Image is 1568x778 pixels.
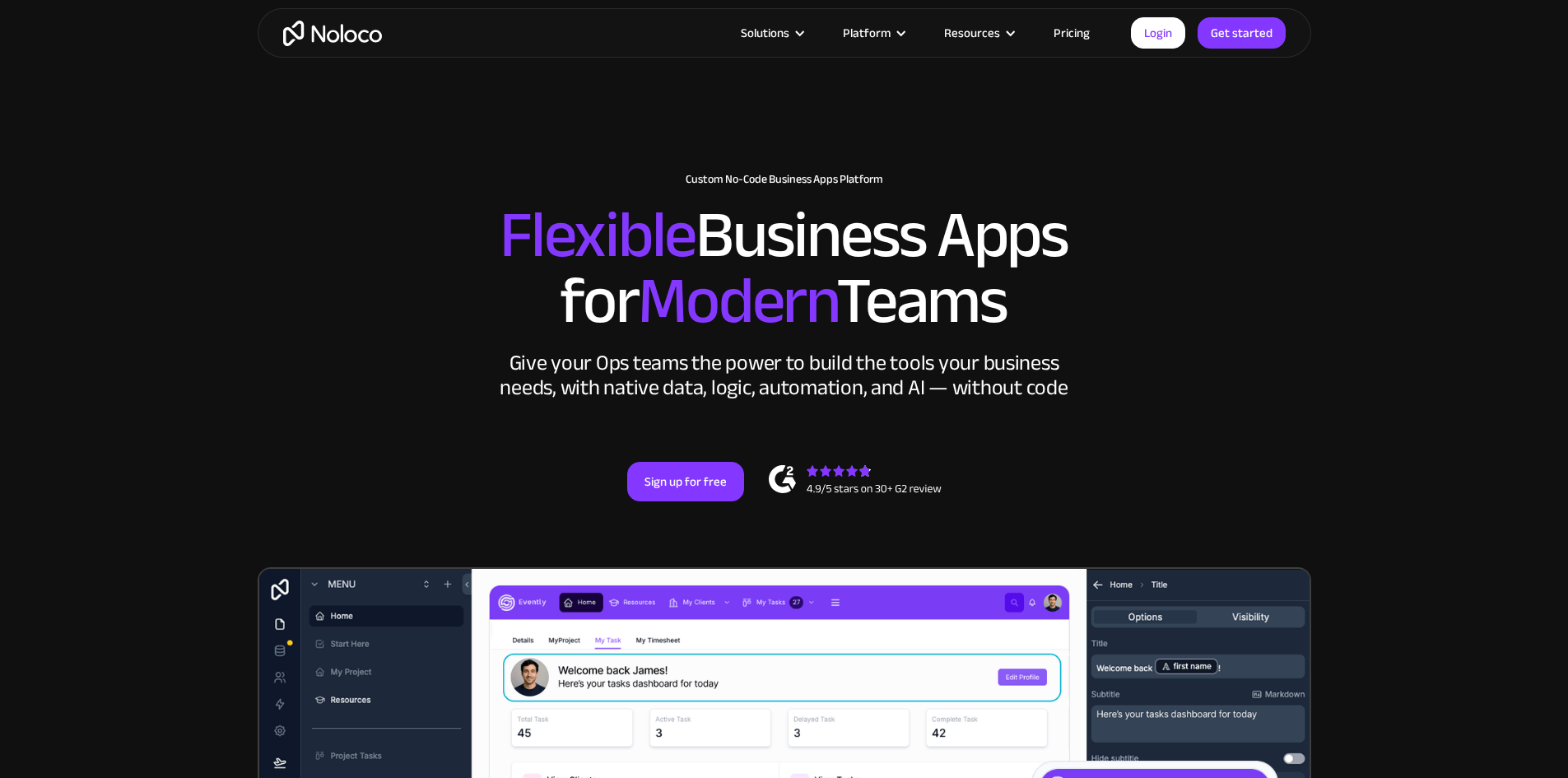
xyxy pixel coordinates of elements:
h2: Business Apps for Teams [274,203,1295,334]
div: Platform [822,22,924,44]
a: Sign up for free [627,462,744,501]
a: Get started [1198,17,1286,49]
div: Give your Ops teams the power to build the tools your business needs, with native data, logic, au... [496,351,1072,400]
a: Login [1131,17,1185,49]
div: Resources [924,22,1033,44]
div: Solutions [741,22,789,44]
a: home [283,21,382,46]
h1: Custom No-Code Business Apps Platform [274,173,1295,186]
div: Resources [944,22,1000,44]
span: Modern [638,240,836,362]
div: Platform [843,22,891,44]
span: Flexible [500,174,696,296]
a: Pricing [1033,22,1110,44]
div: Solutions [720,22,822,44]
